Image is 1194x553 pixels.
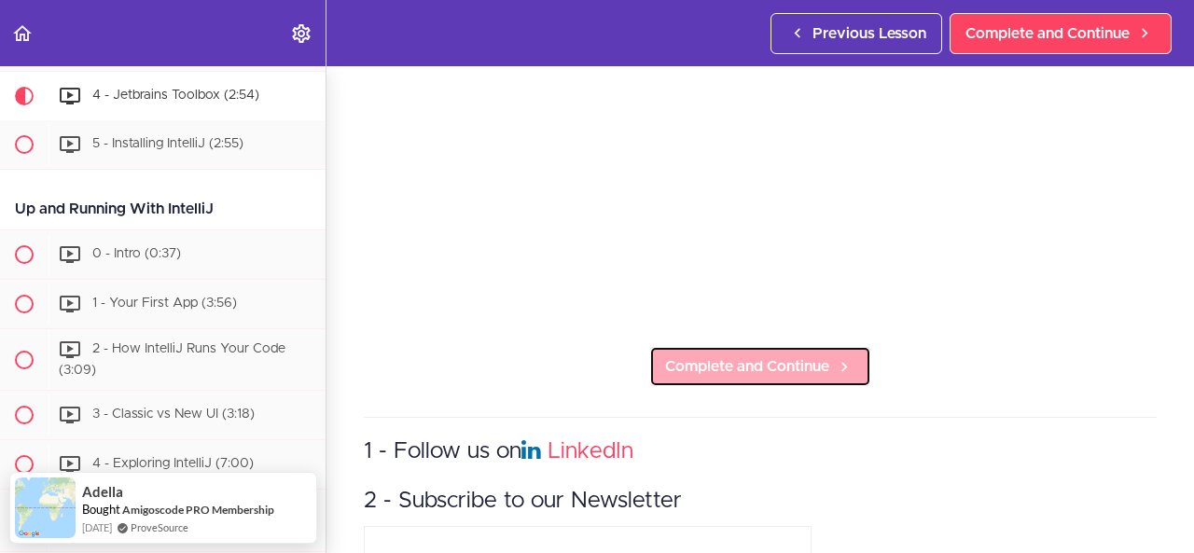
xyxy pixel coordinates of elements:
[812,22,926,45] span: Previous Lesson
[771,13,942,54] a: Previous Lesson
[11,22,34,45] svg: Back to course curriculum
[290,22,312,45] svg: Settings Menu
[82,519,112,535] span: [DATE]
[122,503,274,517] a: Amigoscode PRO Membership
[965,22,1130,45] span: Complete and Continue
[364,486,1157,517] h3: 2 - Subscribe to our Newsletter
[82,484,123,500] span: Adella
[92,137,243,150] span: 5 - Installing IntelliJ (2:55)
[92,89,259,102] span: 4 - Jetbrains Toolbox (2:54)
[59,342,285,377] span: 2 - How IntelliJ Runs Your Code (3:09)
[92,458,254,471] span: 4 - Exploring IntelliJ (7:00)
[92,408,255,422] span: 3 - Classic vs New UI (3:18)
[364,436,1157,467] h3: 1 - Follow us on
[92,247,181,260] span: 0 - Intro (0:37)
[82,502,120,517] span: Bought
[665,355,829,378] span: Complete and Continue
[548,440,633,463] a: LinkedIn
[92,297,237,310] span: 1 - Your First App (3:56)
[950,13,1172,54] a: Complete and Continue
[131,519,188,535] a: ProveSource
[649,346,871,387] a: Complete and Continue
[15,477,76,538] img: provesource social proof notification image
